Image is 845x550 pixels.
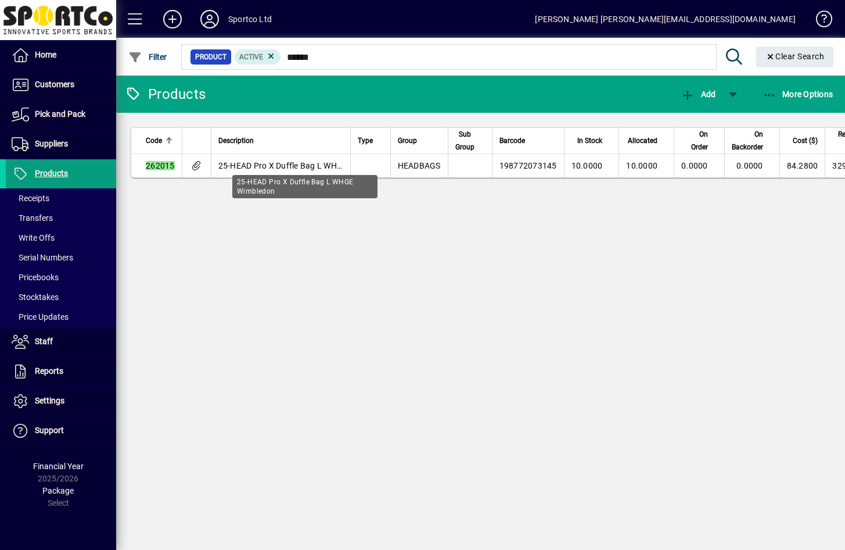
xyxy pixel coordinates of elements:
[732,128,774,153] div: On Backorder
[239,53,263,61] span: Active
[358,134,383,147] div: Type
[398,161,441,170] span: HEADBAGS
[577,134,602,147] span: In Stock
[6,208,116,228] a: Transfers
[6,327,116,356] a: Staff
[678,84,718,105] button: Add
[499,134,525,147] span: Barcode
[218,134,343,147] div: Description
[35,396,64,405] span: Settings
[358,134,373,147] span: Type
[6,267,116,287] a: Pricebooks
[535,10,796,28] div: [PERSON_NAME] [PERSON_NAME][EMAIL_ADDRESS][DOMAIN_NAME]
[6,70,116,99] a: Customers
[398,134,441,147] div: Group
[35,109,85,119] span: Pick and Pack
[807,2,830,40] a: Knowledge Base
[218,161,391,170] span: 25-HEAD Pro X Duffle Bag L WHGE Wimbledon
[571,134,613,147] div: In Stock
[35,366,63,376] span: Reports
[6,188,116,208] a: Receipts
[228,10,272,28] div: Sportco Ltd
[12,213,53,223] span: Transfers
[12,233,55,242] span: Write Offs
[763,90,833,99] span: More Options
[35,426,64,435] span: Support
[499,134,557,147] div: Barcode
[146,161,175,170] em: 262015
[35,50,56,59] span: Home
[6,287,116,307] a: Stocktakes
[12,292,59,302] span: Stocktakes
[756,47,834,67] button: Clear
[732,128,763,153] span: On Backorder
[681,128,708,153] span: On Order
[235,49,281,65] mat-chip: Activation Status: Active
[128,52,167,62] span: Filter
[125,47,170,67] button: Filter
[125,85,206,103] div: Products
[626,161,657,170] span: 10.0000
[12,273,59,282] span: Pricebooks
[681,90,715,99] span: Add
[42,486,74,495] span: Package
[6,416,116,445] a: Support
[793,134,818,147] span: Cost ($)
[35,337,53,346] span: Staff
[681,128,718,153] div: On Order
[35,169,68,178] span: Products
[35,139,68,148] span: Suppliers
[6,100,116,129] a: Pick and Pack
[12,194,49,203] span: Receipts
[35,80,74,89] span: Customers
[218,134,254,147] span: Description
[681,161,708,170] span: 0.0000
[232,175,377,198] div: 25-HEAD Pro X Duffle Bag L WHGE Wimbledon
[6,130,116,159] a: Suppliers
[191,9,228,30] button: Profile
[154,9,191,30] button: Add
[6,387,116,416] a: Settings
[12,253,73,262] span: Serial Numbers
[6,41,116,70] a: Home
[571,161,603,170] span: 10.0000
[455,128,485,153] div: Sub Group
[499,161,557,170] span: 198772073145
[398,134,417,147] span: Group
[455,128,474,153] span: Sub Group
[12,312,69,322] span: Price Updates
[779,154,825,177] td: 84.2800
[626,134,668,147] div: Allocated
[765,52,825,61] span: Clear Search
[146,134,175,147] div: Code
[6,357,116,386] a: Reports
[628,134,657,147] span: Allocated
[760,84,836,105] button: More Options
[33,462,84,471] span: Financial Year
[6,307,116,327] a: Price Updates
[195,51,226,63] span: Product
[6,248,116,267] a: Serial Numbers
[736,161,763,170] span: 0.0000
[6,228,116,248] a: Write Offs
[146,134,162,147] span: Code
